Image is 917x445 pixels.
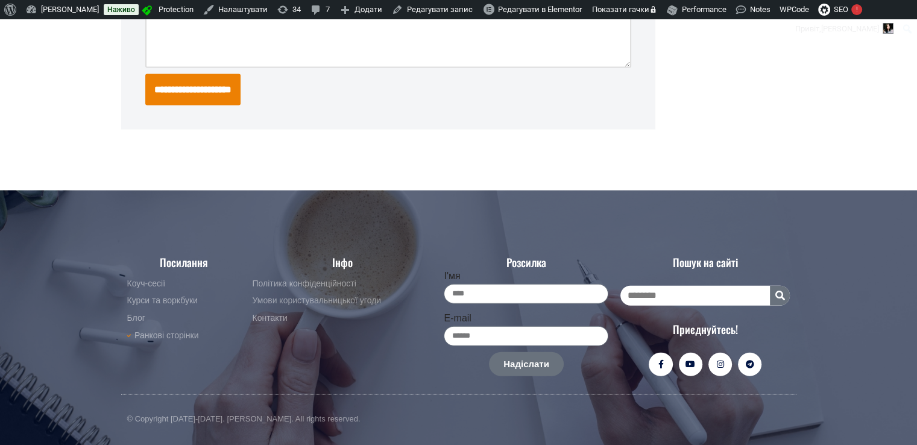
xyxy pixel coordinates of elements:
[127,311,145,326] span: Блог
[127,311,241,326] a: Блог
[127,277,241,291] a: Коуч-сесії
[851,4,862,15] div: !
[791,19,898,39] a: Привіт,
[620,257,790,268] h4: Пошук на сайті
[127,329,241,343] a: Ранкові сторінки
[127,413,608,425] p: © Copyright [DATE]-[DATE]. [PERSON_NAME]. All rights reserved.
[252,311,287,326] span: Контакти
[131,329,199,343] span: Ранкові сторінки
[770,286,790,306] button: Пошук
[252,311,432,326] a: Контакти
[252,294,381,308] span: Умови користувальницької угоди
[252,257,432,268] h4: Інфо
[444,268,608,382] form: Нова форма
[127,294,198,308] span: Курси та воркбуки
[444,310,471,326] label: E-mail
[498,5,582,14] span: Редагувати в Elementor
[503,359,549,368] span: Надіслати
[127,277,166,291] span: Коуч-сесії
[821,24,879,33] span: [PERSON_NAME]
[252,277,432,291] a: Політика конфіденційності
[620,324,790,335] h4: Приєднуйтесь!
[252,277,356,291] span: Політика конфіденційності
[444,268,460,284] label: І'мя
[834,5,848,14] span: SEO
[127,257,241,268] h4: Посилання
[489,352,564,376] button: Надіслати
[127,294,241,308] a: Курси та воркбуки
[444,257,608,268] h4: Розсилка
[104,4,139,15] a: Наживо
[252,294,432,308] a: Умови користувальницької угоди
